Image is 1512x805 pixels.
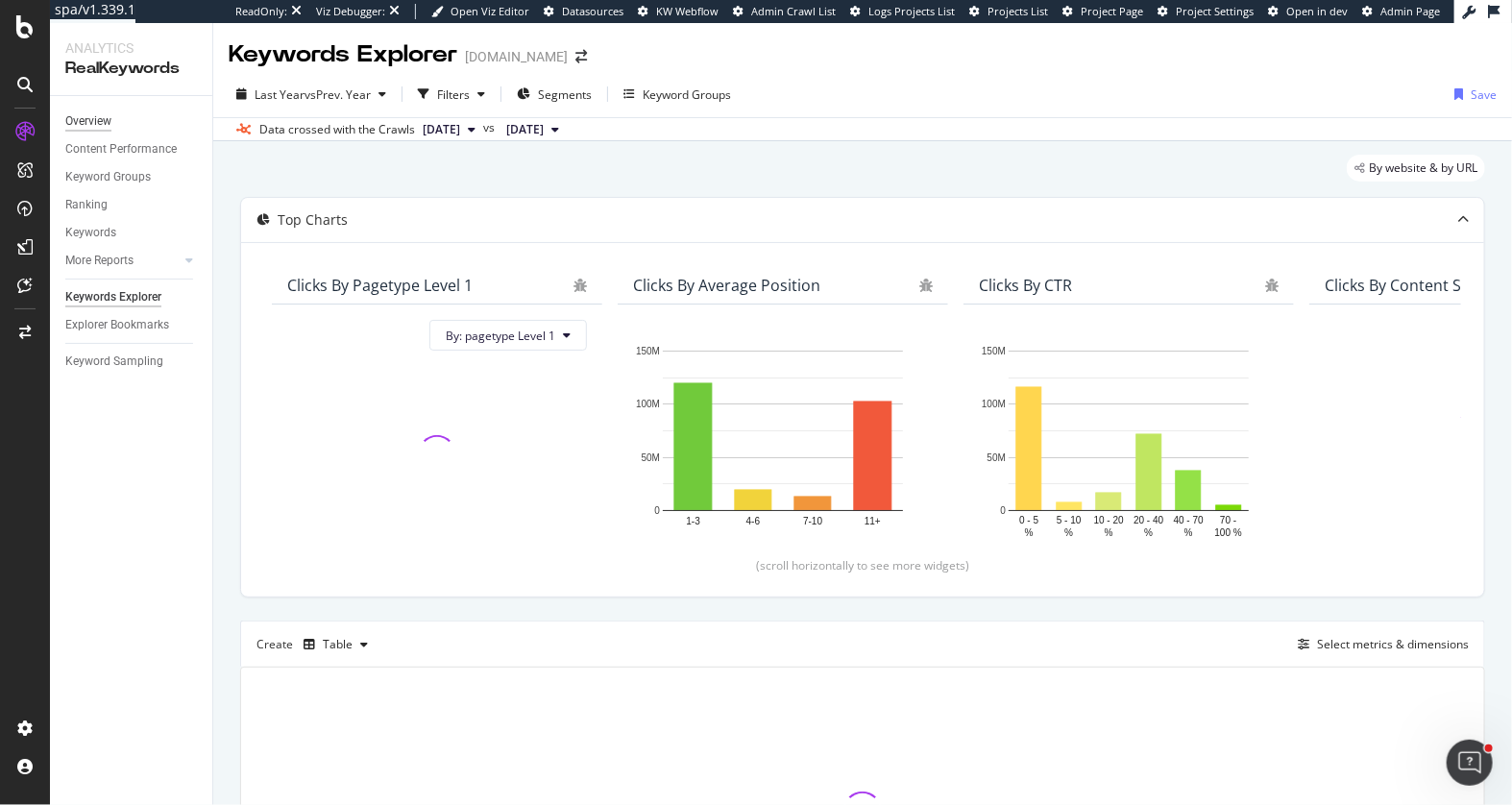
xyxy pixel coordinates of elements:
span: Project Settings [1176,4,1254,18]
div: ReadOnly: [235,4,287,19]
div: legacy label [1347,155,1485,182]
div: Explorer Bookmarks [65,315,169,335]
text: 4-6 [746,517,761,527]
text: % [1064,527,1073,538]
div: Save [1471,86,1497,103]
text: % [1184,527,1193,538]
text: % [1105,527,1113,538]
a: Projects List [969,4,1048,19]
button: Save [1447,79,1497,110]
div: Clicks By Average Position [633,276,820,295]
span: Project Page [1081,4,1143,18]
a: Overview [65,111,199,132]
a: Open in dev [1268,4,1348,19]
div: bug [573,279,587,292]
button: By: pagetype Level 1 [429,320,587,351]
a: Keywords Explorer [65,287,199,307]
text: 7-10 [803,517,822,527]
div: Viz Debugger: [316,4,385,19]
button: Select metrics & dimensions [1290,633,1469,656]
text: 1-3 [686,517,700,527]
span: Admin Page [1380,4,1440,18]
div: Filters [437,86,470,103]
text: % [1025,527,1034,538]
div: Keywords Explorer [65,287,161,307]
div: Clicks By CTR [979,276,1072,295]
text: 150M [636,346,660,356]
text: 0 [1000,505,1006,516]
div: Overview [65,111,111,132]
a: Open Viz Editor [431,4,529,19]
button: Keyword Groups [616,79,739,110]
button: Segments [509,79,599,110]
a: Ranking [65,195,199,215]
span: Datasources [562,4,623,18]
span: Open Viz Editor [451,4,529,18]
text: 70 - [1220,515,1236,525]
button: [DATE] [499,118,567,141]
text: 100M [982,400,1006,410]
div: bug [919,279,933,292]
text: 50M [988,452,1006,463]
span: 2024 Sep. 28th [506,121,544,138]
div: bug [1265,279,1279,292]
div: Table [323,639,353,650]
div: Select metrics & dimensions [1317,636,1469,652]
div: Clicks By pagetype Level 1 [287,276,473,295]
a: Admin Crawl List [733,4,836,19]
text: 100M [636,400,660,410]
a: Explorer Bookmarks [65,315,199,335]
div: [DOMAIN_NAME] [465,47,568,66]
a: Admin Page [1362,4,1440,19]
span: Admin Crawl List [751,4,836,18]
div: Create [256,629,376,660]
div: Keyword Groups [65,167,151,187]
div: Keyword Groups [643,86,731,103]
text: 0 - 5 [1019,515,1038,525]
div: Keywords [65,223,116,243]
div: Keyword Sampling [65,352,163,372]
div: Keywords Explorer [229,38,457,71]
button: [DATE] [415,118,483,141]
div: (scroll horizontally to see more widgets) [264,557,1461,573]
text: 0 [654,505,660,516]
button: Filters [410,79,493,110]
text: % [1144,527,1153,538]
div: Content Performance [65,139,177,159]
a: More Reports [65,251,180,271]
button: Last YearvsPrev. Year [229,79,394,110]
span: Last Year [255,86,305,103]
div: Analytics [65,38,197,58]
a: Datasources [544,4,623,19]
svg: A chart. [633,341,933,542]
span: Segments [538,86,592,103]
div: Top Charts [278,210,348,230]
button: Table [296,629,376,660]
div: Clicks By Content Size [1325,276,1481,295]
text: 50M [642,452,660,463]
span: Projects List [988,4,1048,18]
span: Logs Projects List [868,4,955,18]
text: 5 - 10 [1057,515,1082,525]
svg: A chart. [979,341,1279,542]
span: vs [483,119,499,136]
a: Keyword Sampling [65,352,199,372]
text: 40 - 70 [1174,515,1205,525]
a: Project Settings [1158,4,1254,19]
text: 100 % [1215,527,1242,538]
div: More Reports [65,251,134,271]
div: arrow-right-arrow-left [575,50,587,63]
span: vs Prev. Year [305,86,371,103]
span: Open in dev [1286,4,1348,18]
text: 150M [982,346,1006,356]
a: KW Webflow [638,4,719,19]
span: KW Webflow [656,4,719,18]
a: Project Page [1062,4,1143,19]
div: RealKeywords [65,58,197,80]
a: Logs Projects List [850,4,955,19]
a: Content Performance [65,139,199,159]
text: 11+ [865,517,881,527]
span: By: pagetype Level 1 [446,328,555,344]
